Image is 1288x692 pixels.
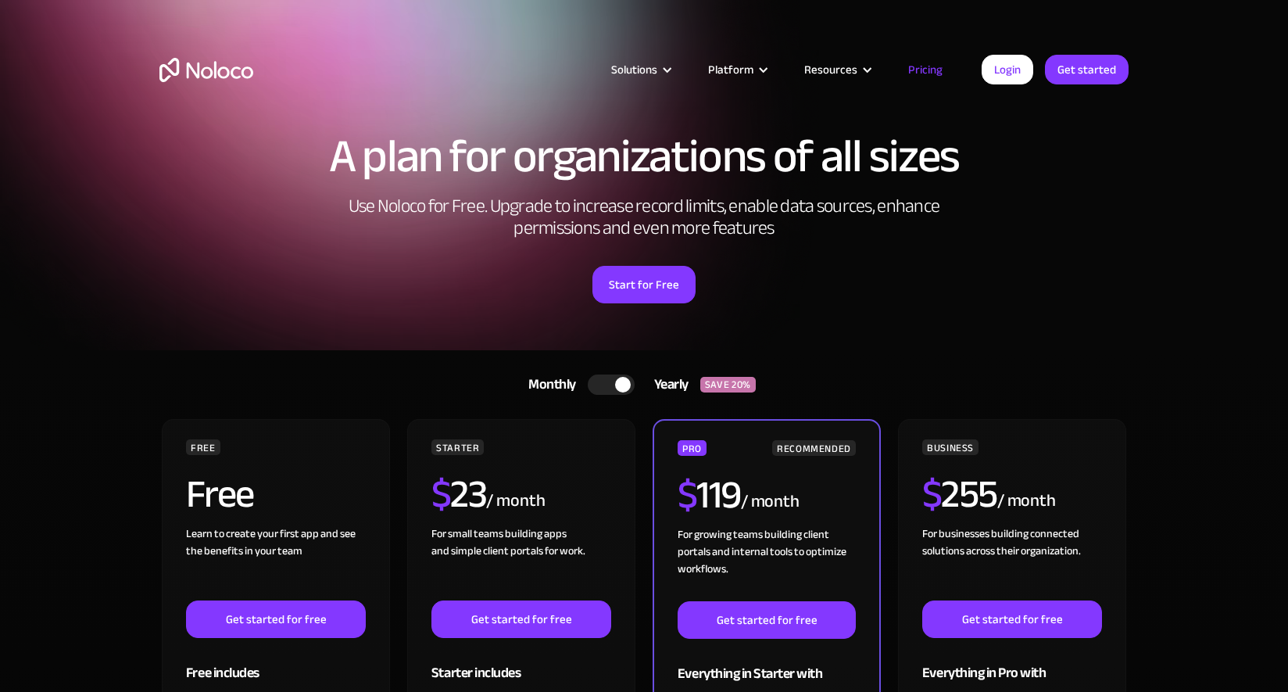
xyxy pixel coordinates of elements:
div: RECOMMENDED [772,440,856,456]
div: / month [741,489,800,515]
h1: A plan for organizations of all sizes [159,133,1129,180]
div: Starter includes [431,638,611,689]
div: For growing teams building client portals and internal tools to optimize workflows. [678,526,856,601]
div: Everything in Pro with [922,638,1102,689]
a: Get started [1045,55,1129,84]
h2: Free [186,475,254,514]
div: Free includes [186,638,366,689]
div: Yearly [635,373,700,396]
span: $ [922,457,942,531]
div: SAVE 20% [700,377,756,393]
a: Get started for free [431,601,611,638]
div: Resources [804,59,857,80]
span: $ [678,458,697,532]
div: Resources [785,59,889,80]
div: For businesses building connected solutions across their organization. ‍ [922,525,1102,601]
div: Learn to create your first app and see the benefits in your team ‍ [186,525,366,601]
a: Get started for free [678,601,856,639]
a: Pricing [889,59,962,80]
div: Everything in Starter with [678,639,856,690]
div: / month [486,489,545,514]
div: FREE [186,439,220,455]
div: PRO [678,440,707,456]
div: STARTER [431,439,484,455]
h2: 255 [922,475,997,514]
a: home [159,58,253,82]
div: Platform [708,59,753,80]
h2: 119 [678,475,741,515]
h2: Use Noloco for Free. Upgrade to increase record limits, enable data sources, enhance permissions ... [331,195,957,239]
div: Solutions [611,59,657,80]
span: $ [431,457,451,531]
a: Login [982,55,1033,84]
div: Solutions [592,59,689,80]
div: Monthly [509,373,588,396]
h2: 23 [431,475,487,514]
a: Get started for free [922,601,1102,638]
div: Platform [689,59,785,80]
a: Get started for free [186,601,366,638]
div: For small teams building apps and simple client portals for work. ‍ [431,525,611,601]
div: BUSINESS [922,439,979,455]
div: / month [997,489,1056,514]
a: Start for Free [592,266,696,303]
